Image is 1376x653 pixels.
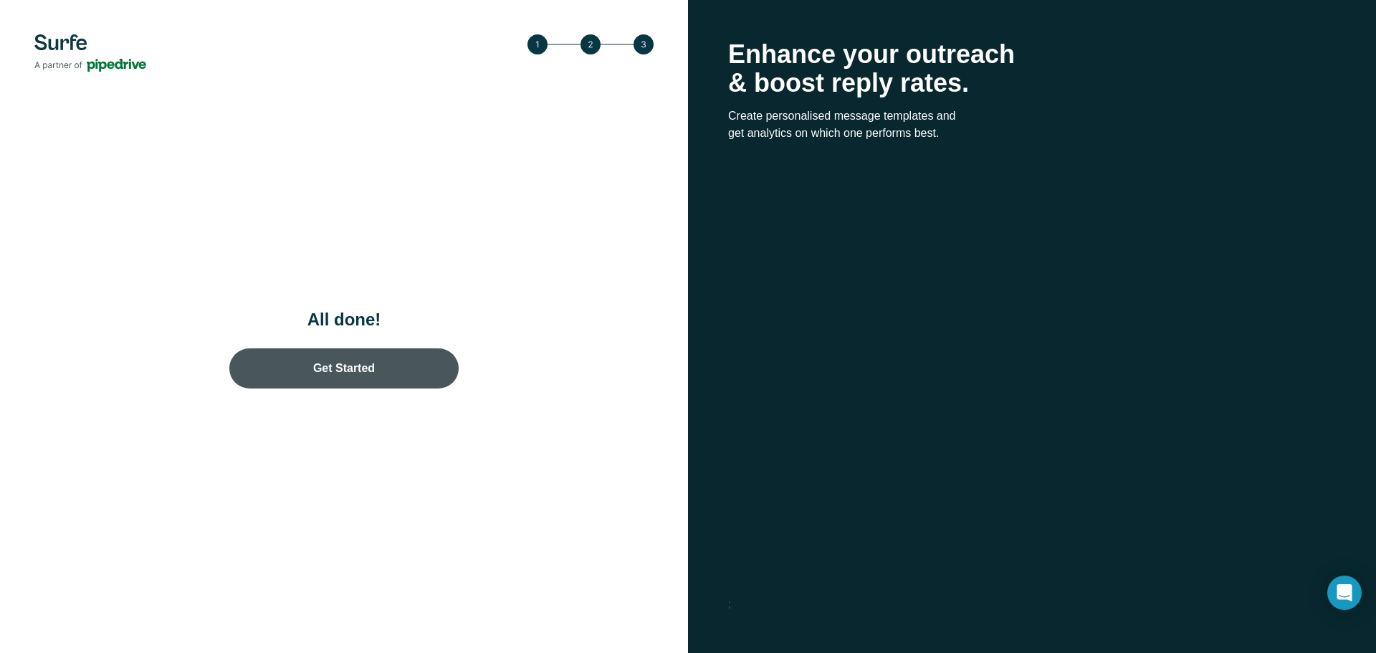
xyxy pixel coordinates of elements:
[803,229,1261,509] iframe: YouTube video player
[527,34,654,54] img: Step 3
[728,40,1336,69] p: Enhance your outreach
[229,348,459,389] a: Get Started
[34,34,146,72] img: Surfe's logo
[201,308,487,331] h1: All done!
[728,125,1336,142] p: get analytics on which one performs best.
[728,69,1336,97] p: & boost reply rates.
[1327,576,1362,610] div: Open Intercom Messenger
[728,108,1336,125] p: Create personalised message templates and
